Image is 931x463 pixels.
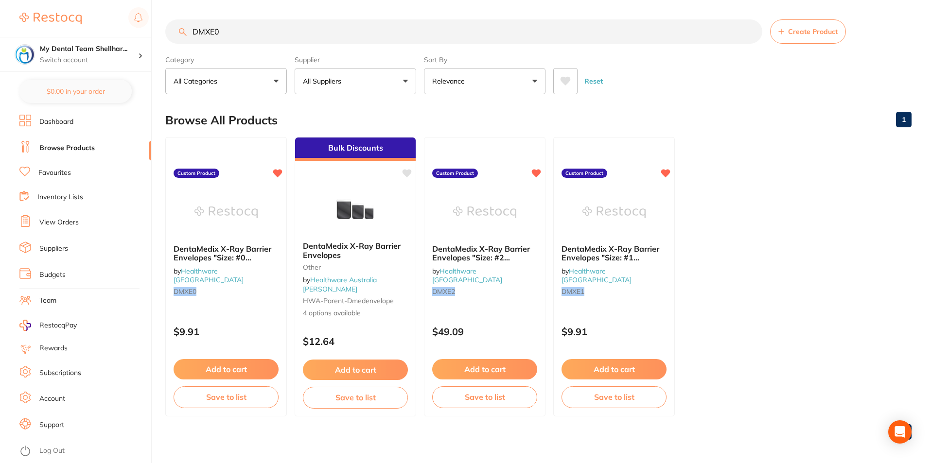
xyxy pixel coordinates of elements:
span: by [303,275,377,293]
p: All Suppliers [303,76,345,86]
button: Save to list [432,386,537,408]
b: DentaMedix X-Ray Barrier Envelopes [303,241,408,259]
small: other [303,263,408,271]
p: $12.64 [303,336,408,347]
button: Add to cart [303,360,408,380]
em: DMXE1 [562,287,584,296]
a: Restocq Logo [19,7,82,30]
p: Switch account [40,55,138,65]
span: Create Product [788,28,838,35]
button: All Categories [165,68,287,94]
label: Custom Product [174,169,219,178]
a: Favourites [38,168,71,178]
button: Save to list [303,387,408,408]
p: $9.91 [174,326,279,337]
p: All Categories [174,76,221,86]
button: Save to list [562,386,667,408]
button: Add to cart [174,359,279,379]
button: Relevance [424,68,545,94]
button: $0.00 in your order [19,80,132,103]
a: Browse Products [39,143,95,153]
a: Account [39,394,65,404]
button: Add to cart [562,359,667,379]
label: Sort By [424,55,545,64]
b: DentaMedix X-Ray Barrier Envelopes "Size: #2 500/Box" [432,244,537,262]
a: Subscriptions [39,368,81,378]
a: Healthware [GEOGRAPHIC_DATA] [174,267,244,284]
a: Dashboard [39,117,73,127]
button: Add to cart [432,359,537,379]
a: 1 [896,110,912,129]
a: Healthware [GEOGRAPHIC_DATA] [432,267,502,284]
input: Search Products [165,19,762,44]
button: Create Product [770,19,846,44]
p: Relevance [432,76,469,86]
b: DentaMedix X-Ray Barrier Envelopes "Size: #0 100/Box" [174,244,279,262]
h4: My Dental Team Shellharbour [40,44,138,54]
label: Custom Product [562,169,607,178]
a: Suppliers [39,244,68,254]
span: by [174,267,244,284]
em: DMXE0 [174,287,196,296]
span: DentaMedix X-Ray Barrier Envelopes "Size: #0 100/Box" [174,244,271,272]
h2: Browse All Products [165,114,278,127]
div: Open Intercom Messenger [888,420,912,444]
img: My Dental Team Shellharbour [15,45,35,64]
div: Bulk Discounts [295,137,416,161]
button: All Suppliers [295,68,416,94]
em: DMXE2 [432,287,455,296]
span: by [432,267,502,284]
p: $49.09 [432,326,537,337]
a: Inventory Lists [37,192,83,202]
span: by [562,267,632,284]
span: HWA-parent-dmedenvelope [303,296,394,305]
label: Custom Product [432,169,478,178]
button: Log Out [19,444,148,459]
a: Team [39,296,56,306]
label: Category [165,55,287,64]
p: $9.91 [562,326,667,337]
span: DentaMedix X-Ray Barrier Envelopes [303,241,401,259]
a: View Orders [39,218,79,227]
span: DentaMedix X-Ray Barrier Envelopes "Size: #2 500/Box" [432,244,530,272]
a: Healthware Australia [PERSON_NAME] [303,275,377,293]
img: DentaMedix X-Ray Barrier Envelopes "Size: #1 100/Box" [582,188,646,237]
a: Rewards [39,343,68,353]
a: Log Out [39,446,65,456]
img: Restocq Logo [19,13,82,24]
a: RestocqPay [19,320,77,331]
img: RestocqPay [19,320,31,331]
img: DentaMedix X-Ray Barrier Envelopes [324,185,387,234]
button: Reset [581,68,606,94]
img: DentaMedix X-Ray Barrier Envelopes "Size: #2 500/Box" [453,188,516,237]
label: Supplier [295,55,416,64]
button: Save to list [174,386,279,408]
a: Budgets [39,270,66,280]
b: DentaMedix X-Ray Barrier Envelopes "Size: #1 100/Box" [562,244,667,262]
span: 4 options available [303,309,408,318]
span: DentaMedix X-Ray Barrier Envelopes "Size: #1 100/Box" [562,244,659,272]
a: Support [39,420,64,430]
img: DentaMedix X-Ray Barrier Envelopes "Size: #0 100/Box" [194,188,258,237]
a: Healthware [GEOGRAPHIC_DATA] [562,267,632,284]
span: RestocqPay [39,321,77,330]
